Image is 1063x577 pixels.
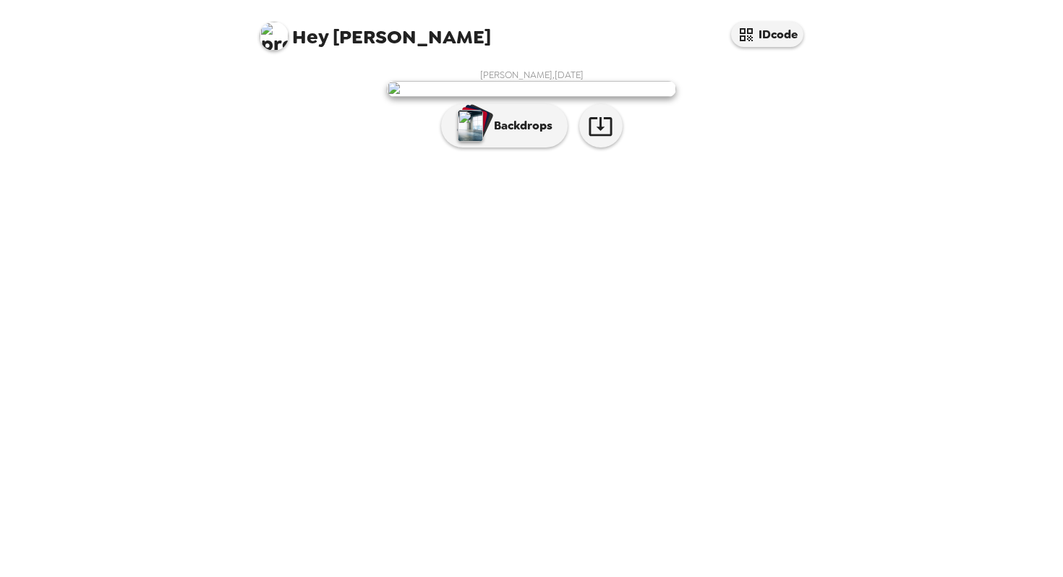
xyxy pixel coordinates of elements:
img: profile pic [260,22,289,51]
button: IDcode [731,22,803,47]
span: [PERSON_NAME] [260,14,491,47]
p: Backdrops [487,117,552,134]
img: user [387,81,676,97]
span: Hey [292,24,328,50]
button: Backdrops [441,104,568,148]
span: [PERSON_NAME] , [DATE] [480,69,584,81]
